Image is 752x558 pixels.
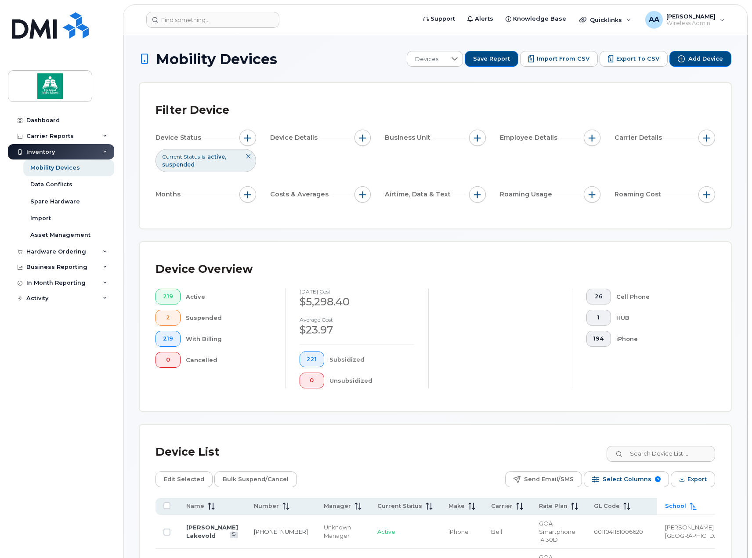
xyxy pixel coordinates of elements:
span: 219 [163,293,173,300]
span: Devices [407,51,446,67]
div: HUB [616,310,701,326]
span: 0 [163,356,173,363]
span: 221 [307,356,317,363]
button: Edit Selected [155,471,213,487]
span: Current Status [162,153,200,160]
button: 219 [155,289,181,304]
span: Edit Selected [164,473,204,486]
span: School [665,502,686,510]
span: Device Status [155,133,204,142]
span: Active [377,528,395,535]
div: Suspended [186,310,271,326]
span: 0011041151006620 [594,528,643,535]
div: iPhone [616,331,701,347]
div: Active [186,289,271,304]
a: [PHONE_NUMBER] [254,528,308,535]
span: Number [254,502,279,510]
div: Filter Device [155,99,229,122]
span: Add Device [688,55,723,63]
span: Business Unit [385,133,433,142]
div: Cell Phone [616,289,701,304]
div: Device List [155,441,220,464]
button: 0 [155,352,181,368]
a: View Last Bill [230,532,238,538]
span: GOA Smartphone 14 30D [539,520,575,543]
span: Costs & Averages [270,190,331,199]
span: Export [687,473,707,486]
span: GL Code [594,502,620,510]
button: 219 [155,331,181,347]
span: 1 [593,314,604,321]
span: Export to CSV [616,55,659,63]
span: Send Email/SMS [524,473,574,486]
button: Save Report [465,51,518,67]
div: Unsubsidized [329,373,414,388]
a: [PERSON_NAME] Lakevold [186,524,238,539]
button: Add Device [669,51,731,67]
span: Roaming Usage [500,190,555,199]
span: is [202,153,205,160]
span: Device Details [270,133,320,142]
span: Carrier Details [615,133,665,142]
button: 0 [300,373,325,388]
span: [PERSON_NAME][GEOGRAPHIC_DATA] [665,524,727,539]
span: Carrier [491,502,513,510]
span: Current Status [377,502,422,510]
span: 9 [655,476,661,482]
button: Send Email/SMS [505,471,582,487]
span: Mobility Devices [156,51,277,67]
span: Rate Plan [539,502,568,510]
span: iPhone [448,528,469,535]
span: suspended [162,161,195,168]
button: Bulk Suspend/Cancel [214,471,297,487]
button: 221 [300,351,325,367]
button: Import from CSV [520,51,598,67]
div: With Billing [186,331,271,347]
span: Months [155,190,183,199]
span: Employee Details [500,133,560,142]
div: Subsidized [329,351,414,367]
span: Roaming Cost [615,190,664,199]
button: 194 [586,331,611,347]
div: $5,298.40 [300,294,415,309]
div: Unknown Manager [324,523,362,540]
span: Make [448,502,465,510]
span: 194 [593,335,604,342]
span: Select Columns [603,473,651,486]
span: Manager [324,502,351,510]
button: Select Columns 9 [584,471,669,487]
div: Cancelled [186,352,271,368]
div: Device Overview [155,258,253,281]
span: Name [186,502,204,510]
button: 1 [586,310,611,326]
span: 219 [163,335,173,342]
div: $23.97 [300,322,415,337]
input: Search Device List ... [607,446,715,462]
span: Bell [491,528,502,535]
span: 26 [593,293,604,300]
span: Import from CSV [537,55,589,63]
span: Airtime, Data & Text [385,190,453,199]
h4: [DATE] cost [300,289,415,294]
button: 2 [155,310,181,326]
button: Export to CSV [600,51,668,67]
button: Export [671,471,715,487]
span: 2 [163,314,173,321]
span: active [207,153,226,160]
h4: Average cost [300,317,415,322]
span: Save Report [473,55,510,63]
span: Bulk Suspend/Cancel [223,473,289,486]
button: 26 [586,289,611,304]
span: 0 [307,377,317,384]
